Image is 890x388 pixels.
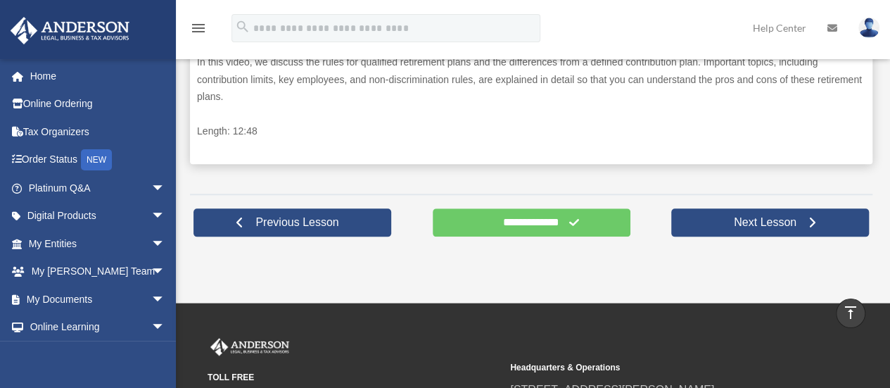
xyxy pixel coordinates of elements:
a: Previous Lesson [193,208,391,237]
a: vertical_align_top [836,299,865,328]
a: Home [10,62,186,90]
p: Length: 12:48 [197,123,865,140]
a: Online Ordering [10,90,186,118]
span: arrow_drop_down [151,313,179,342]
a: My [PERSON_NAME] Teamarrow_drop_down [10,258,186,286]
i: vertical_align_top [842,304,859,321]
small: TOLL FREE [208,370,500,385]
img: Anderson Advisors Platinum Portal [6,17,134,44]
a: Digital Productsarrow_drop_down [10,202,186,230]
span: arrow_drop_down [151,174,179,203]
img: Anderson Advisors Platinum Portal [208,338,292,356]
small: Headquarters & Operations [510,361,803,375]
i: search [235,19,250,35]
a: menu [190,25,207,37]
span: arrow_drop_down [151,230,179,258]
a: Order StatusNEW [10,146,186,175]
a: Next Lesson [671,208,869,237]
a: Tax Organizers [10,118,186,146]
span: Previous Lesson [244,215,350,230]
a: Platinum Q&Aarrow_drop_down [10,174,186,202]
a: My Entitiesarrow_drop_down [10,230,186,258]
a: Online Learningarrow_drop_down [10,313,186,342]
i: menu [190,20,207,37]
a: My Documentsarrow_drop_down [10,285,186,313]
span: Next Lesson [723,215,808,230]
p: In this video, we discuss the rules for qualified retirement plans and the differences from a def... [197,54,865,106]
span: arrow_drop_down [151,258,179,287]
span: arrow_drop_down [151,202,179,231]
div: NEW [81,149,112,170]
span: arrow_drop_down [151,285,179,314]
img: User Pic [858,18,879,38]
